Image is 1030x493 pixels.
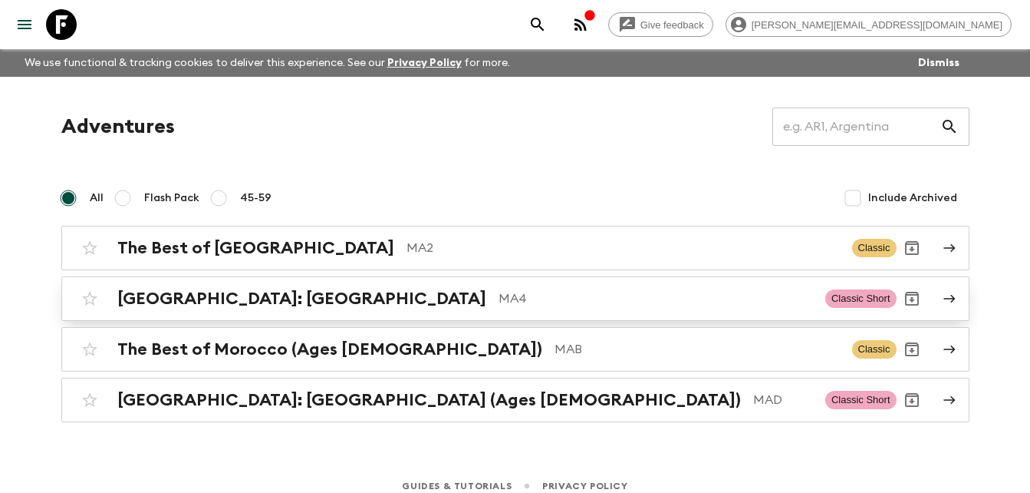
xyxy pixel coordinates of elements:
[117,339,542,359] h2: The Best of Morocco (Ages [DEMOGRAPHIC_DATA])
[406,239,840,257] p: MA2
[61,226,969,270] a: The Best of [GEOGRAPHIC_DATA]MA2ClassicArchive
[897,385,927,415] button: Archive
[743,19,1011,31] span: [PERSON_NAME][EMAIL_ADDRESS][DOMAIN_NAME]
[522,9,553,40] button: search adventures
[726,12,1012,37] div: [PERSON_NAME][EMAIL_ADDRESS][DOMAIN_NAME]
[18,49,516,77] p: We use functional & tracking cookies to deliver this experience. See our for more.
[753,391,813,409] p: MAD
[897,233,927,263] button: Archive
[90,190,104,206] span: All
[240,190,271,206] span: 45-59
[914,52,963,74] button: Dismiss
[825,290,897,308] span: Classic Short
[117,238,394,258] h2: The Best of [GEOGRAPHIC_DATA]
[897,283,927,314] button: Archive
[852,239,897,257] span: Classic
[554,340,840,359] p: MAB
[852,340,897,359] span: Classic
[608,12,713,37] a: Give feedback
[144,190,199,206] span: Flash Pack
[61,111,175,142] h1: Adventures
[868,190,957,206] span: Include Archived
[9,9,40,40] button: menu
[61,276,969,321] a: [GEOGRAPHIC_DATA]: [GEOGRAPHIC_DATA]MA4Classic ShortArchive
[897,334,927,365] button: Archive
[632,19,712,31] span: Give feedback
[117,289,486,309] h2: [GEOGRAPHIC_DATA]: [GEOGRAPHIC_DATA]
[61,378,969,422] a: [GEOGRAPHIC_DATA]: [GEOGRAPHIC_DATA] (Ages [DEMOGRAPHIC_DATA])MADClassic ShortArchive
[61,327,969,372] a: The Best of Morocco (Ages [DEMOGRAPHIC_DATA])MABClassicArchive
[825,391,897,409] span: Classic Short
[772,105,940,148] input: e.g. AR1, Argentina
[499,290,813,308] p: MA4
[387,58,462,68] a: Privacy Policy
[117,390,741,410] h2: [GEOGRAPHIC_DATA]: [GEOGRAPHIC_DATA] (Ages [DEMOGRAPHIC_DATA])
